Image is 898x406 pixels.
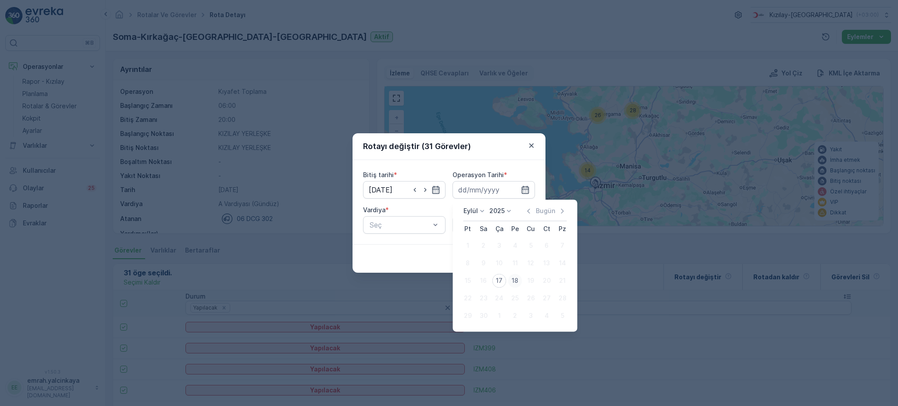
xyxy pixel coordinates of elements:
div: 2 [477,239,491,253]
div: 6 [540,239,554,253]
div: 28 [556,291,570,305]
div: 22 [461,291,475,305]
p: Seç [370,220,430,230]
p: Eylül [463,207,478,215]
p: Bugün [536,207,555,215]
p: 2025 [489,207,505,215]
div: 8 [461,256,475,270]
div: 23 [477,291,491,305]
div: 29 [461,309,475,323]
div: 4 [540,309,554,323]
th: Cuma [523,221,539,237]
div: 20 [540,274,554,288]
div: 16 [477,274,491,288]
div: 7 [556,239,570,253]
div: 17 [492,274,506,288]
div: 4 [508,239,522,253]
div: 25 [508,291,522,305]
input: dd/mm/yyyy [363,181,445,199]
div: 18 [508,274,522,288]
label: Operasyon Tarihi [453,171,504,178]
div: 10 [492,256,506,270]
div: 24 [492,291,506,305]
div: 1 [461,239,475,253]
th: Pazartesi [460,221,476,237]
div: 1 [492,309,506,323]
div: 3 [492,239,506,253]
p: Rotayı değiştir (31 Görevler) [363,140,471,153]
th: Perşembe [507,221,523,237]
th: Pazar [555,221,570,237]
label: Bitiş tarihi [363,171,394,178]
div: 5 [556,309,570,323]
input: dd/mm/yyyy [453,181,535,199]
th: Salı [476,221,492,237]
label: Vardiya [363,206,385,214]
div: 5 [524,239,538,253]
div: 3 [524,309,538,323]
div: 19 [524,274,538,288]
th: Cumartesi [539,221,555,237]
div: 12 [524,256,538,270]
div: 21 [556,274,570,288]
div: 27 [540,291,554,305]
div: 13 [540,256,554,270]
div: 11 [508,256,522,270]
th: Çarşamba [492,221,507,237]
div: 30 [477,309,491,323]
div: 2 [508,309,522,323]
div: 14 [556,256,570,270]
div: 15 [461,274,475,288]
div: 26 [524,291,538,305]
div: 9 [477,256,491,270]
